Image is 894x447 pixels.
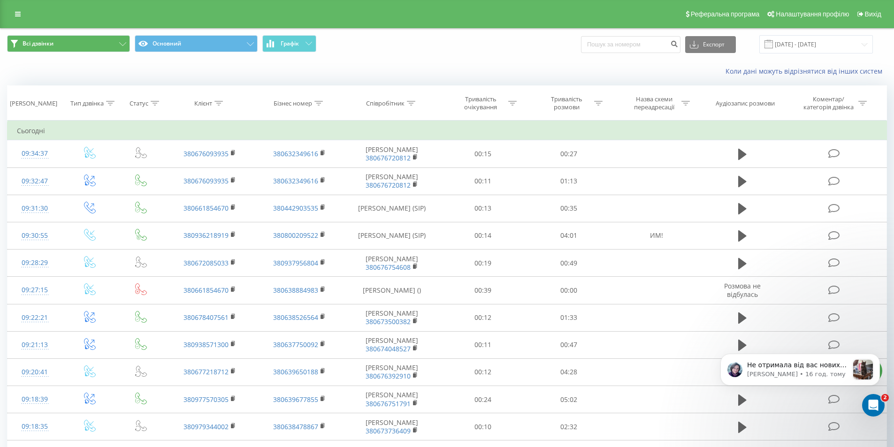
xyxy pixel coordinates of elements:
[130,99,148,107] div: Статус
[344,277,440,304] td: [PERSON_NAME] ()
[344,386,440,413] td: [PERSON_NAME]
[629,95,679,111] div: Назва схеми переадресації
[183,231,229,240] a: 380936218919
[526,304,612,331] td: 01:33
[23,40,53,47] span: Всі дзвінки
[366,263,411,272] a: 380676754608
[526,250,612,277] td: 00:49
[273,176,318,185] a: 380632349616
[526,331,612,358] td: 00:47
[135,35,258,52] button: Основний
[366,153,411,162] a: 380676720812
[685,36,736,53] button: Експорт
[581,36,680,53] input: Пошук за номером
[17,281,53,299] div: 09:27:15
[183,176,229,185] a: 380676093935
[17,144,53,163] div: 09:34:37
[183,367,229,376] a: 380677218712
[456,95,506,111] div: Тривалість очікування
[281,40,299,47] span: Графік
[17,309,53,327] div: 09:22:21
[344,167,440,195] td: [PERSON_NAME]
[366,181,411,189] a: 380676720812
[440,331,526,358] td: 00:11
[526,386,612,413] td: 05:02
[10,99,57,107] div: [PERSON_NAME]
[273,231,318,240] a: 380800209522
[881,394,889,402] span: 2
[273,149,318,158] a: 380632349616
[366,399,411,408] a: 380676751791
[440,358,526,386] td: 00:12
[194,99,212,107] div: Клієнт
[17,363,53,381] div: 09:20:41
[440,195,526,222] td: 00:13
[70,99,104,107] div: Тип дзвінка
[776,10,849,18] span: Налаштування профілю
[366,371,411,380] a: 380676392910
[344,222,440,249] td: [PERSON_NAME] (SIP)
[344,331,440,358] td: [PERSON_NAME]
[344,195,440,222] td: [PERSON_NAME] (SIP)
[706,335,894,422] iframe: Intercom notifications повідомлення
[526,140,612,167] td: 00:27
[17,336,53,354] div: 09:21:13
[366,426,411,435] a: 380673736409
[17,390,53,409] div: 09:18:39
[542,95,592,111] div: Тривалість розмови
[440,277,526,304] td: 00:39
[344,250,440,277] td: [PERSON_NAME]
[183,313,229,322] a: 380678407561
[17,199,53,218] div: 09:31:30
[526,358,612,386] td: 04:28
[274,99,312,107] div: Бізнес номер
[726,67,887,76] a: Коли дані можуть відрізнятися вiд інших систем
[17,172,53,190] div: 09:32:47
[273,367,318,376] a: 380639650188
[273,258,318,267] a: 380937956804
[440,167,526,195] td: 00:11
[273,204,318,212] a: 380442903535
[366,344,411,353] a: 380674048527
[865,10,881,18] span: Вихід
[801,95,856,111] div: Коментар/категорія дзвінка
[344,304,440,331] td: [PERSON_NAME]
[862,394,885,417] iframe: Intercom live chat
[183,340,229,349] a: 380938571300
[183,286,229,295] a: 380661854670
[344,413,440,440] td: [PERSON_NAME]
[440,222,526,249] td: 00:14
[440,304,526,331] td: 00:12
[440,386,526,413] td: 00:24
[526,167,612,195] td: 01:13
[17,254,53,272] div: 09:28:29
[440,140,526,167] td: 00:15
[8,121,887,140] td: Сьогодні
[716,99,775,107] div: Аудіозапис розмови
[344,140,440,167] td: [PERSON_NAME]
[7,35,130,52] button: Всі дзвінки
[526,222,612,249] td: 04:01
[273,422,318,431] a: 380638478867
[526,195,612,222] td: 00:35
[691,10,760,18] span: Реферальна програма
[440,413,526,440] td: 00:10
[273,395,318,404] a: 380639677855
[183,422,229,431] a: 380979344002
[183,204,229,212] a: 380661854670
[724,281,761,299] span: Розмова не відбулась
[183,258,229,267] a: 380672085033
[262,35,316,52] button: Графік
[273,286,318,295] a: 380638884983
[183,149,229,158] a: 380676093935
[440,250,526,277] td: 00:19
[344,358,440,386] td: [PERSON_NAME]
[17,227,53,245] div: 09:30:55
[526,277,612,304] td: 00:00
[366,99,405,107] div: Співробітник
[183,395,229,404] a: 380977570305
